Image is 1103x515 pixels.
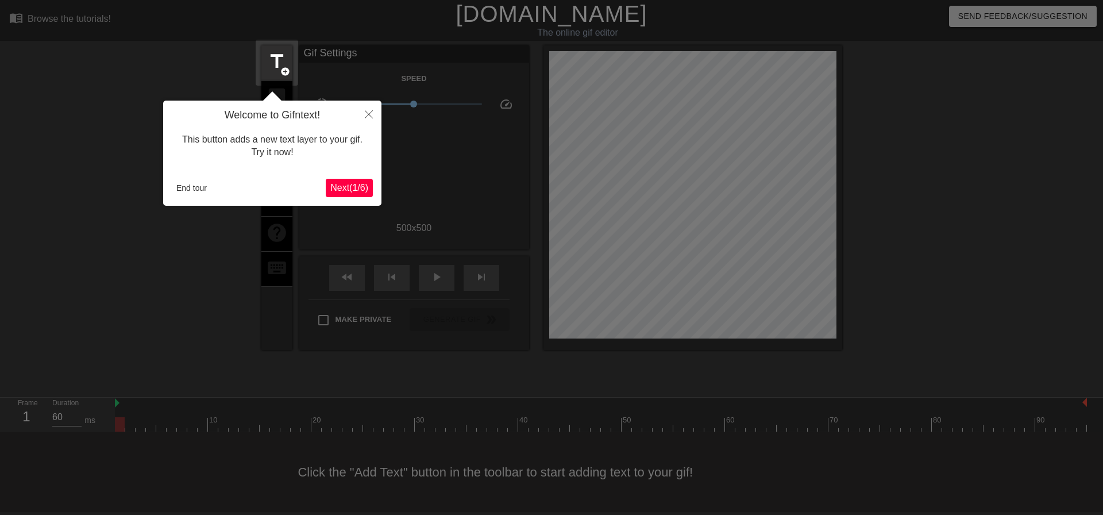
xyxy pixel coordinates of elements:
[172,109,373,122] h4: Welcome to Gifntext!
[172,122,373,171] div: This button adds a new text layer to your gif. Try it now!
[356,101,381,127] button: Close
[326,179,373,197] button: Next
[330,183,368,193] span: Next ( 1 / 6 )
[172,179,211,197] button: End tour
